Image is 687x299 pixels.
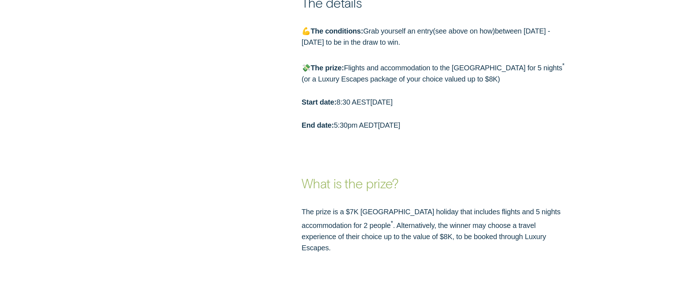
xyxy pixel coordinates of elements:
[302,206,569,254] p: The prize is a $7K [GEOGRAPHIC_DATA] holiday that includes flights and 5 nights accommodation for...
[498,75,500,83] span: )
[302,175,398,191] strong: What is the prize?
[311,64,344,72] strong: The prize:
[302,75,304,83] span: (
[302,121,334,129] strong: End date:
[311,27,363,35] strong: The conditions:
[493,27,495,35] span: )
[302,26,569,48] p: 💪 Grab yourself an entry see above on how between [DATE] - [DATE] to be in the draw to win.
[302,98,336,106] strong: Start date:
[302,97,569,108] p: 8:30 AEST[DATE]
[302,120,569,131] p: 5:30pm AEDT[DATE]
[302,60,569,85] p: 💸 Flights and accommodation to the [GEOGRAPHIC_DATA] for 5 nights or a Luxury Escapes package of ...
[433,27,435,35] span: (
